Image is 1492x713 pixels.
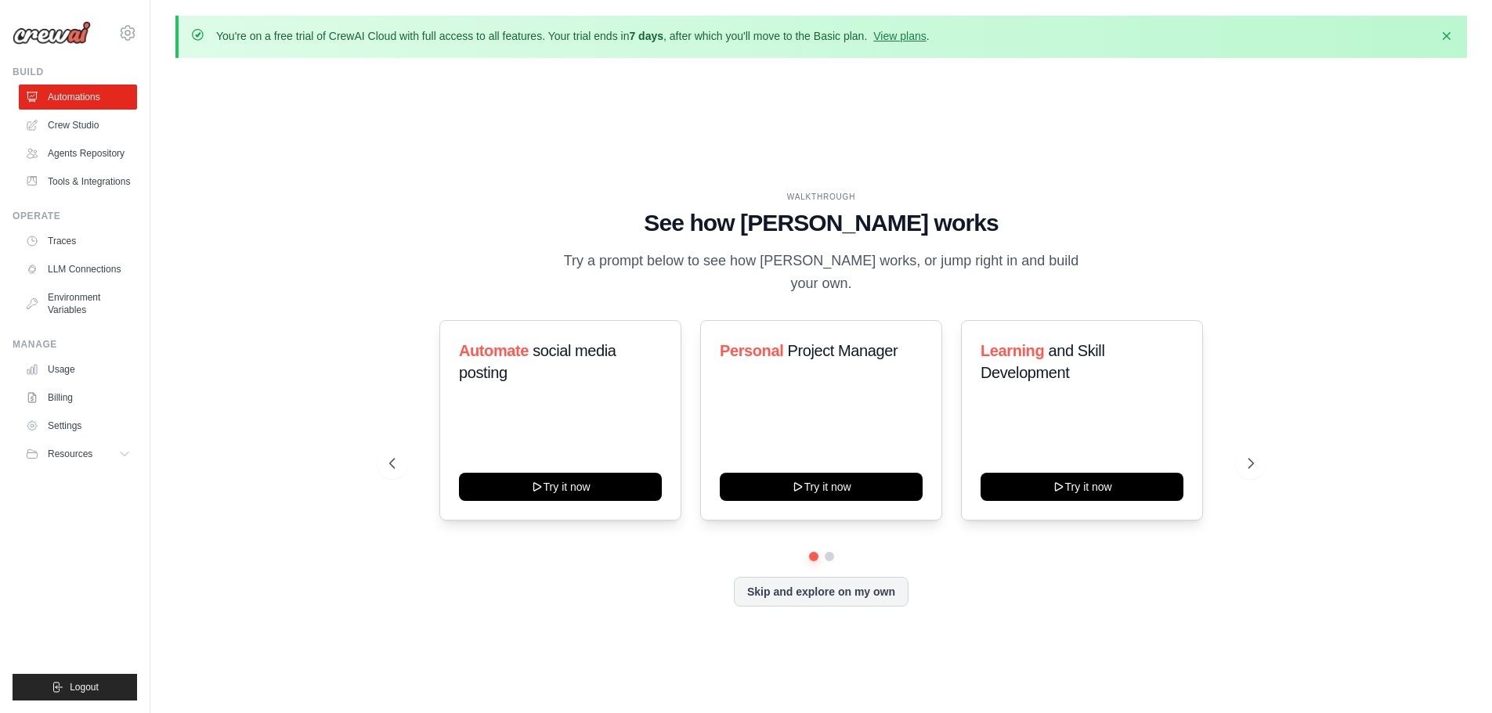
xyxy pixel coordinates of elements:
[19,413,137,438] a: Settings
[389,209,1254,237] h1: See how [PERSON_NAME] works
[70,681,99,693] span: Logout
[629,30,663,42] strong: 7 days
[19,285,137,322] a: Environment Variables
[13,21,91,45] img: Logo
[19,257,137,282] a: LLM Connections
[720,342,783,359] span: Personal
[13,338,137,351] div: Manage
[19,441,137,466] button: Resources
[216,28,930,44] p: You're on a free trial of CrewAI Cloud with full access to all features. Your trial ends in , aft...
[1414,638,1492,713] iframe: Chat Widget
[459,473,662,501] button: Try it now
[981,342,1044,359] span: Learning
[19,113,137,138] a: Crew Studio
[13,210,137,222] div: Operate
[19,141,137,166] a: Agents Repository
[19,357,137,382] a: Usage
[459,342,616,381] span: social media posting
[19,385,137,410] a: Billing
[459,342,529,359] span: Automate
[389,191,1254,203] div: WALKTHROUGH
[19,169,137,194] a: Tools & Integrations
[19,229,137,254] a: Traces
[734,577,909,607] button: Skip and explore on my own
[13,674,137,700] button: Logout
[48,448,92,460] span: Resources
[981,473,1183,501] button: Try it now
[19,85,137,110] a: Automations
[13,66,137,78] div: Build
[873,30,926,42] a: View plans
[720,473,923,501] button: Try it now
[558,250,1085,296] p: Try a prompt below to see how [PERSON_NAME] works, or jump right in and build your own.
[787,342,898,359] span: Project Manager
